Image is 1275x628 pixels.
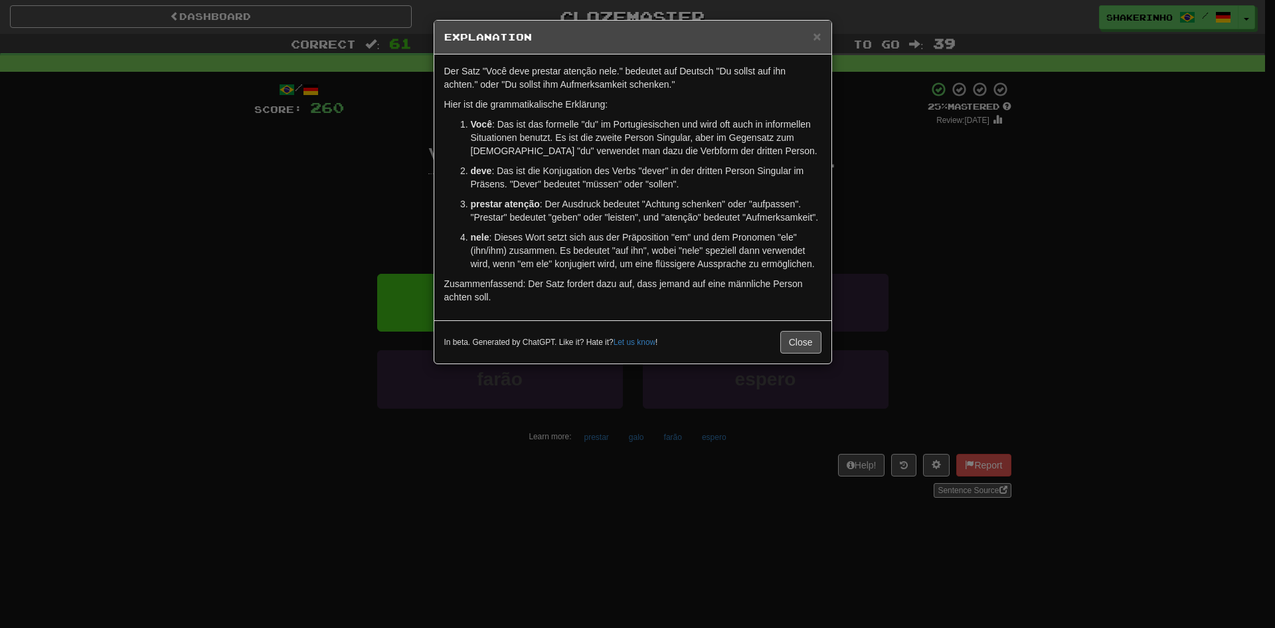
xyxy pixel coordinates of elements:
[444,31,821,44] h5: Explanation
[471,197,821,224] p: : Der Ausdruck bedeutet "Achtung schenken" oder "aufpassen". "Prestar" bedeutet "geben" oder "lei...
[444,337,658,348] small: In beta. Generated by ChatGPT. Like it? Hate it? !
[471,231,821,270] p: : Dieses Wort setzt sich aus der Präposition "em" und dem Pronomen "ele" (ihn/ihm) zusammen. Es b...
[444,64,821,91] p: Der Satz "Você deve prestar atenção nele." bedeutet auf Deutsch "Du sollst auf ihn achten." oder ...
[471,164,821,191] p: : Das ist die Konjugation des Verbs "dever" in der dritten Person Singular im Präsens. "Dever" be...
[471,165,492,176] strong: deve
[471,118,821,157] p: : Das ist das formelle "du" im Portugiesischen und wird oft auch in informellen Situationen benut...
[813,29,821,43] button: Close
[444,277,821,304] p: Zusammenfassend: Der Satz fordert dazu auf, dass jemand auf eine männliche Person achten soll.
[614,338,655,347] a: Let us know
[471,119,492,130] strong: Você
[471,199,540,209] strong: prestar atenção
[444,98,821,111] p: Hier ist die grammatikalische Erklärung:
[780,331,821,354] button: Close
[813,29,821,44] span: ×
[471,232,489,243] strong: nele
